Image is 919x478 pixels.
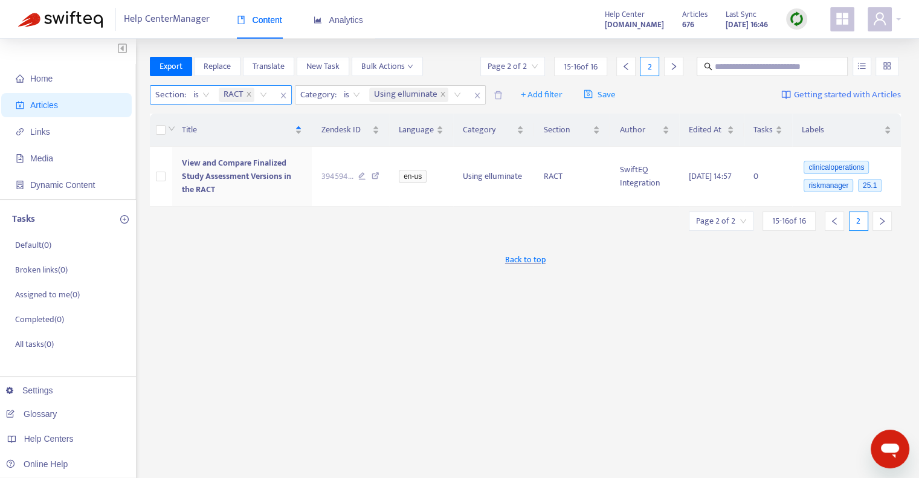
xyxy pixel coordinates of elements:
span: Export [160,60,182,73]
span: 25.1 [858,179,882,192]
p: Assigned to me ( 0 ) [15,288,80,301]
button: unordered-list [853,57,871,76]
a: [DOMAIN_NAME] [605,18,664,31]
iframe: Button to launch messaging window [871,430,909,468]
div: 2 [640,57,659,76]
span: Labels [802,123,882,137]
span: [DATE] 14:57 [689,169,732,183]
span: appstore [835,11,850,26]
span: Media [30,153,53,163]
span: Author [619,123,660,137]
span: Category [463,123,514,137]
th: Tasks [744,114,792,147]
span: Edited At [689,123,724,137]
span: Tasks [753,123,773,137]
span: Content [237,15,282,25]
img: sync.dc5367851b00ba804db3.png [789,11,804,27]
span: save [584,89,593,99]
span: unordered-list [857,62,866,70]
span: RACT [224,88,243,102]
p: Tasks [12,212,35,227]
span: View and Compare Finalized Study Assessment Versions in the RACT [182,156,291,196]
button: New Task [297,57,349,76]
p: Broken links ( 0 ) [15,263,68,276]
button: Export [150,57,192,76]
span: Save [584,88,616,102]
span: left [622,62,630,71]
span: Title [182,123,292,137]
span: Category : [295,86,338,104]
span: Using elluminate [374,88,437,102]
span: Articles [30,100,58,110]
span: file-image [16,154,24,163]
span: down [407,63,413,69]
span: Language [399,123,434,137]
span: 394594 ... [321,170,353,183]
span: is [344,86,360,104]
span: Getting started with Articles [794,88,901,102]
span: Zendesk ID [321,123,370,137]
button: + Add filter [512,85,572,105]
span: Back to top [505,253,546,266]
span: Section : [150,86,188,104]
button: Replace [194,57,240,76]
span: clinicaloperations [804,161,869,174]
th: Category [453,114,534,147]
span: search [704,62,712,71]
span: Analytics [314,15,363,25]
th: Edited At [679,114,744,147]
button: Bulk Actionsdown [352,57,423,76]
span: Articles [682,8,708,21]
span: left [830,217,839,225]
a: Glossary [6,409,57,419]
span: Replace [204,60,231,73]
span: account-book [16,101,24,109]
span: close [276,88,291,103]
button: saveSave [575,85,625,105]
span: user [872,11,887,26]
p: Default ( 0 ) [15,239,51,251]
span: Help Centers [24,434,74,444]
button: Translate [243,57,294,76]
span: Using elluminate [369,88,448,102]
td: 0 [744,147,792,207]
span: delete [494,91,503,100]
span: plus-circle [120,215,129,224]
span: New Task [306,60,340,73]
span: riskmanager [804,179,853,192]
img: Swifteq [18,11,103,28]
span: Bulk Actions [361,60,413,73]
span: down [168,125,175,132]
th: Section [534,114,610,147]
span: RACT [219,88,254,102]
span: en-us [399,170,427,183]
p: Completed ( 0 ) [15,313,64,326]
td: Using elluminate [453,147,534,207]
span: close [440,91,446,99]
span: Section [543,123,590,137]
span: 15 - 16 of 16 [564,60,598,73]
span: 15 - 16 of 16 [772,215,806,227]
span: Translate [253,60,285,73]
span: close [246,91,252,99]
a: Getting started with Articles [781,85,901,105]
span: close [469,88,485,103]
span: home [16,74,24,83]
span: right [878,217,886,225]
img: image-link [781,90,791,100]
span: + Add filter [521,88,563,102]
th: Language [389,114,453,147]
td: RACT [534,147,610,207]
th: Author [610,114,679,147]
span: Help Center [605,8,645,21]
span: link [16,128,24,136]
span: area-chart [314,16,322,24]
th: Labels [792,114,901,147]
p: All tasks ( 0 ) [15,338,54,350]
span: book [237,16,245,24]
span: Home [30,74,53,83]
span: Dynamic Content [30,180,95,190]
a: Settings [6,386,53,395]
td: SwiftEQ Integration [610,147,679,207]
